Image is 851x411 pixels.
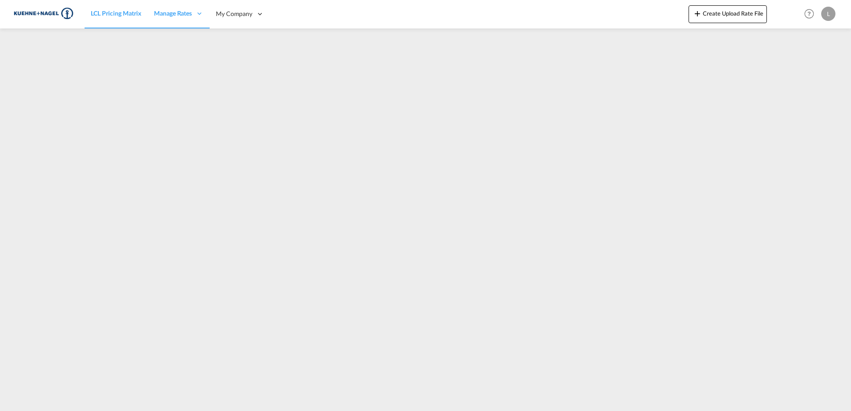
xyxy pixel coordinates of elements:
[91,9,142,17] span: LCL Pricing Matrix
[689,5,767,23] button: icon-plus 400-fgCreate Upload Rate File
[692,8,703,19] md-icon: icon-plus 400-fg
[802,6,821,22] div: Help
[216,9,252,18] span: My Company
[802,6,817,21] span: Help
[821,7,835,21] div: L
[154,9,192,18] span: Manage Rates
[13,4,73,24] img: 36441310f41511efafde313da40ec4a4.png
